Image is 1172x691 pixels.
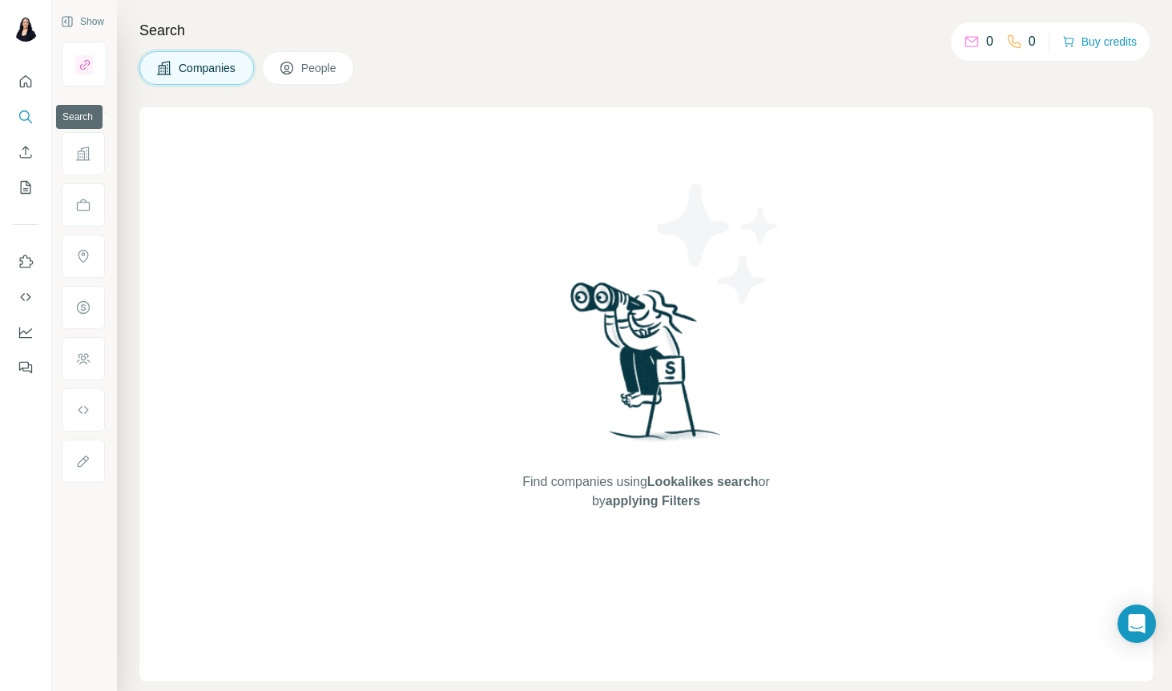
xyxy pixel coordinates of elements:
button: Buy credits [1062,30,1137,53]
button: My lists [13,173,38,202]
button: Use Surfe on LinkedIn [13,247,38,276]
span: Find companies using or by [518,472,774,511]
button: Dashboard [13,318,38,347]
span: People [301,60,338,76]
span: applying Filters [606,494,700,508]
div: Open Intercom Messenger [1118,605,1156,643]
button: Search [13,102,38,131]
h4: Search [139,19,1153,42]
button: Quick start [13,67,38,96]
button: Show [50,10,115,34]
button: Feedback [13,353,38,382]
span: Companies [179,60,237,76]
p: 0 [1029,32,1036,51]
p: 0 [986,32,993,51]
img: Surfe Illustration - Stars [646,171,791,315]
button: Use Surfe API [13,283,38,311]
button: Enrich CSV [13,138,38,167]
img: Surfe Illustration - Woman searching with binoculars [563,278,730,456]
img: Avatar [13,16,38,42]
span: Lookalikes search [647,475,759,488]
